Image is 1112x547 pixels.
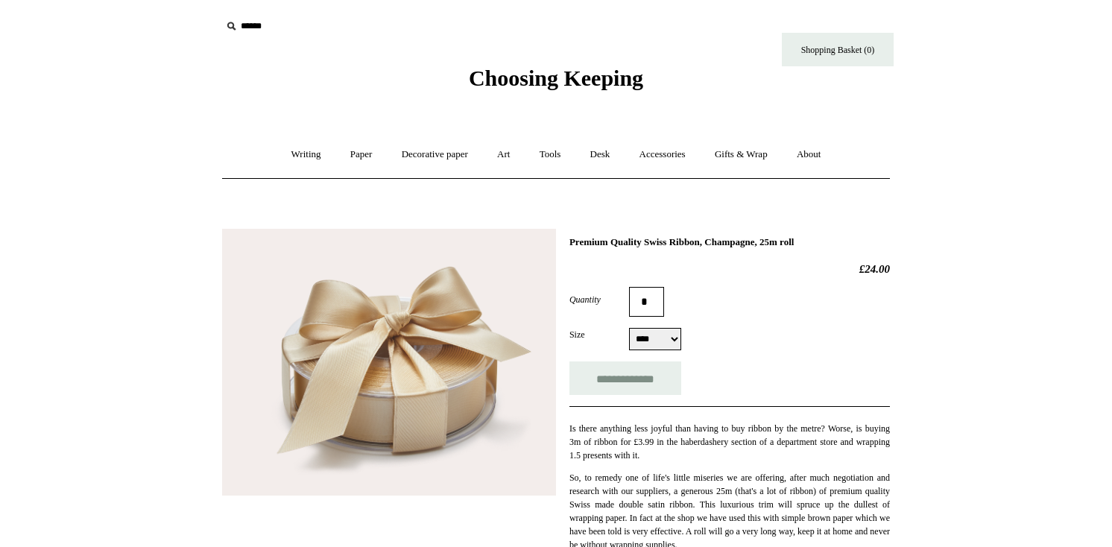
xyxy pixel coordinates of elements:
[701,135,781,174] a: Gifts & Wrap
[388,135,481,174] a: Decorative paper
[526,135,575,174] a: Tools
[484,135,523,174] a: Art
[569,236,890,248] h1: Premium Quality Swiss Ribbon, Champagne, 25m roll
[337,135,386,174] a: Paper
[626,135,699,174] a: Accessories
[569,328,629,341] label: Size
[469,66,643,90] span: Choosing Keeping
[782,33,894,66] a: Shopping Basket (0)
[569,293,629,306] label: Quantity
[278,135,335,174] a: Writing
[222,229,556,496] img: Premium Quality Swiss Ribbon, Champagne, 25m roll
[469,78,643,88] a: Choosing Keeping
[577,135,624,174] a: Desk
[783,135,835,174] a: About
[569,422,890,462] p: Is there anything less joyful than having to buy ribbon by the metre? Worse, is buying 3m of ribb...
[569,262,890,276] h2: £24.00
